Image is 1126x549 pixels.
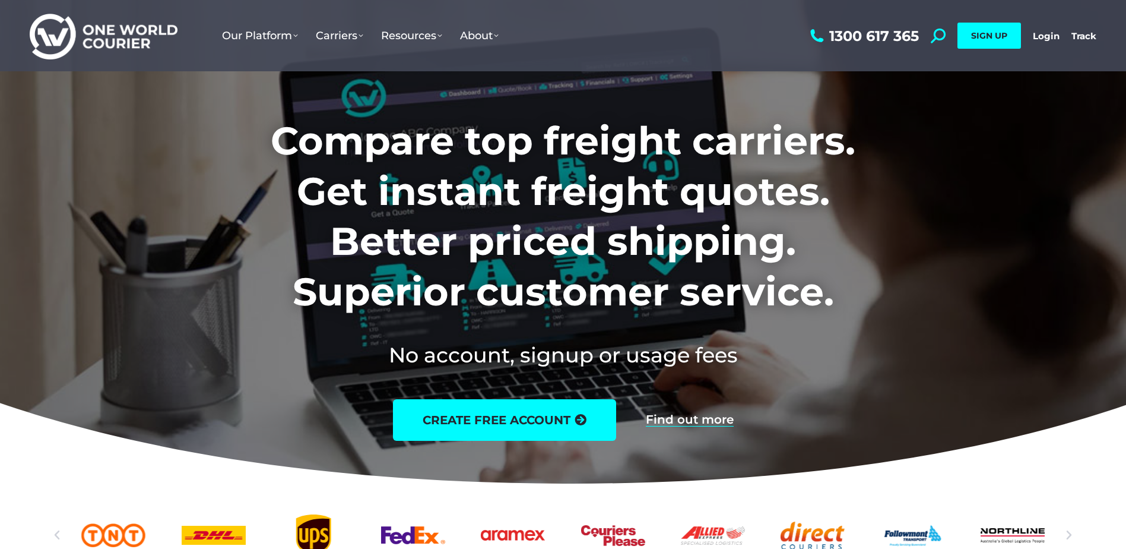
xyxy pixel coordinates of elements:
img: One World Courier [30,12,177,60]
a: Find out more [646,414,734,427]
h1: Compare top freight carriers. Get instant freight quotes. Better priced shipping. Superior custom... [192,116,934,317]
span: Our Platform [222,29,298,42]
span: Carriers [316,29,363,42]
a: Login [1033,30,1060,42]
a: SIGN UP [957,23,1021,49]
span: About [460,29,499,42]
a: 1300 617 365 [807,29,919,43]
a: Our Platform [213,17,307,54]
a: About [451,17,508,54]
h2: No account, signup or usage fees [192,340,934,370]
a: Resources [372,17,451,54]
a: Carriers [307,17,372,54]
a: create free account [393,399,616,441]
span: Resources [381,29,442,42]
span: SIGN UP [971,30,1007,41]
a: Track [1071,30,1096,42]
